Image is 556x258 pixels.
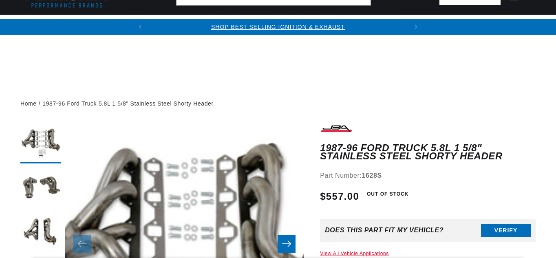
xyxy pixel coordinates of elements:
[408,19,424,35] button: Translation missing: en.sections.announcements.next_announcement
[481,224,531,237] button: Verify
[278,235,296,253] button: Slide right
[20,212,61,253] button: Load image 3 in gallery view
[325,227,443,234] div: Does This part fit My vehicle?
[320,170,536,181] div: Part Number:
[362,172,382,179] strong: 1628S
[199,15,340,34] summary: Headers, Exhausts & Components
[20,123,61,163] button: Load image 1 in gallery view
[108,15,199,34] summary: Coils & Distributors
[20,15,108,34] summary: Ignition Conversions
[320,251,389,256] a: View All Vehicle Applications
[20,99,37,108] a: Home
[362,189,413,199] span: Out of Stock
[20,168,61,208] button: Load image 2 in gallery view
[20,99,536,108] nav: breadcrumbs
[148,22,408,31] div: Announcement
[148,22,408,31] div: 1 of 2
[320,189,359,204] span: $557.00
[340,15,402,34] summary: Engine Swaps
[211,24,345,30] a: SHOP BEST SELLING IGNITION & EXHAUST
[402,15,482,34] summary: Battery Products
[320,144,536,161] h1: 1987-96 Ford Truck 5.8L 1 5/8" Stainless Steel Shorty Header
[73,235,91,253] button: Slide left
[132,19,148,35] button: Translation missing: en.sections.announcements.previous_announcement
[42,99,213,108] a: 1987-96 Ford Truck 5.8L 1 5/8" Stainless Steel Shorty Header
